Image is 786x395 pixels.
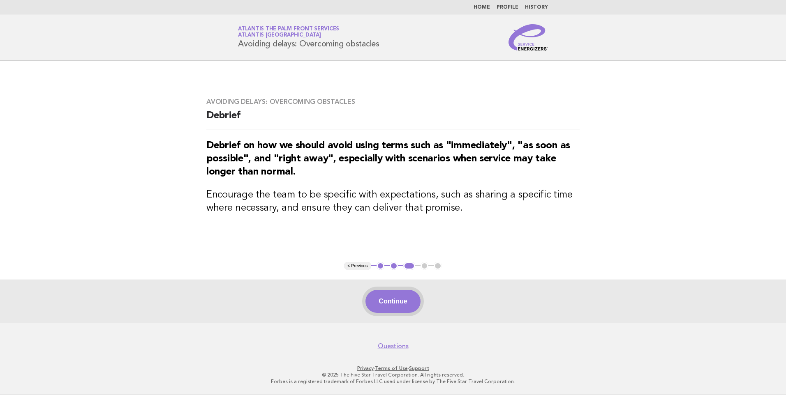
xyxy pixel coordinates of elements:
[206,188,580,215] h3: Encourage the team to be specific with expectations, such as sharing a specific time where necess...
[375,365,408,371] a: Terms of Use
[141,365,645,372] p: · ·
[365,290,420,313] button: Continue
[206,109,580,129] h2: Debrief
[390,262,398,270] button: 2
[403,262,415,270] button: 3
[509,24,548,51] img: Service Energizers
[238,26,339,38] a: Atlantis The Palm Front ServicesAtlantis [GEOGRAPHIC_DATA]
[141,378,645,385] p: Forbes is a registered trademark of Forbes LLC used under license by The Five Star Travel Corpora...
[238,27,379,48] h1: Avoiding delays: Overcoming obstacles
[474,5,490,10] a: Home
[141,372,645,378] p: © 2025 The Five Star Travel Corporation. All rights reserved.
[497,5,518,10] a: Profile
[409,365,429,371] a: Support
[206,98,580,106] h3: Avoiding delays: Overcoming obstacles
[525,5,548,10] a: History
[206,141,570,177] strong: Debrief on how we should avoid using terms such as "immediately", "as soon as possible", and "rig...
[238,33,321,38] span: Atlantis [GEOGRAPHIC_DATA]
[344,262,371,270] button: < Previous
[357,365,374,371] a: Privacy
[378,342,409,350] a: Questions
[377,262,385,270] button: 1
